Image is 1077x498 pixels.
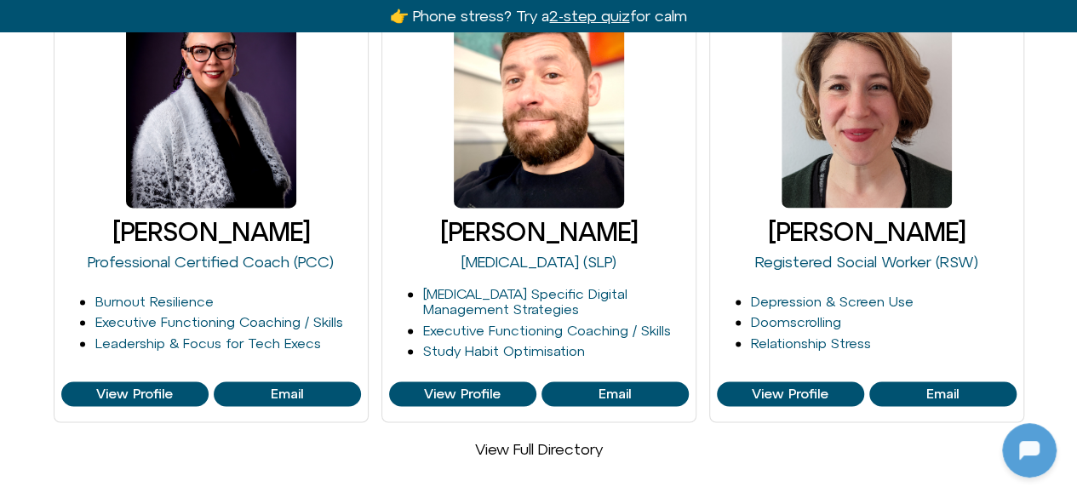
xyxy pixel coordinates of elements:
[61,218,361,246] h3: [PERSON_NAME]
[424,386,501,402] span: View Profile
[461,253,616,271] a: [MEDICAL_DATA] (SLP)
[389,381,536,407] a: View Profile of Craig Selinger
[423,323,671,338] a: Executive Functioning Coaching / Skills
[751,335,871,351] a: Relationship Stress
[752,386,828,402] span: View Profile
[1002,423,1057,478] iframe: Botpress
[95,294,214,309] a: Burnout Resilience
[717,381,864,407] a: View Profile of Jessie Kussin
[61,381,209,407] a: View Profile of Faelyne Templer
[95,314,343,329] a: Executive Functioning Coaching / Skills
[475,439,603,457] a: View Full Directory
[88,253,334,271] a: Professional Certified Coach (PCC)
[423,286,627,318] a: [MEDICAL_DATA] Specific Digital Management Strategies
[389,218,689,246] h3: [PERSON_NAME]
[751,314,841,329] a: Doomscrolling
[423,343,585,358] a: Study Habit Optimisation
[549,7,629,25] u: 2-step quiz
[95,335,321,351] a: Leadership & Focus for Tech Execs
[599,386,631,402] span: Email
[271,386,303,402] span: Email
[390,7,686,25] a: 👉 Phone stress? Try a2-step quizfor calm
[717,218,1017,246] h3: [PERSON_NAME]
[541,381,689,407] a: View Profile of Craig Selinger
[751,294,914,309] a: Depression & Screen Use
[96,386,173,402] span: View Profile
[214,381,361,407] a: View Profile of Faelyne Templer
[755,253,978,271] a: Registered Social Worker (RSW)
[926,386,959,402] span: Email
[869,381,1017,407] a: View Profile of Jessie Kussin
